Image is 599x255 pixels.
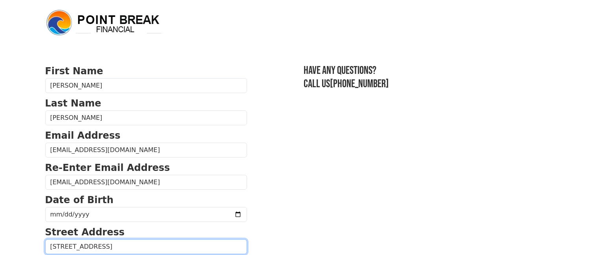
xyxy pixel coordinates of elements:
strong: Re-Enter Email Address [45,162,170,173]
strong: Date of Birth [45,194,114,205]
input: Re-Enter Email Address [45,175,247,190]
input: Street Address [45,239,247,254]
strong: First Name [45,66,103,77]
h3: Call us [304,77,554,91]
input: Email Address [45,143,247,158]
strong: Email Address [45,130,121,141]
strong: Street Address [45,227,125,238]
strong: Last Name [45,98,101,109]
img: logo.png [45,9,163,37]
a: [PHONE_NUMBER] [330,77,389,90]
input: Last Name [45,110,247,125]
h3: Have any questions? [304,64,554,77]
input: First Name [45,78,247,93]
